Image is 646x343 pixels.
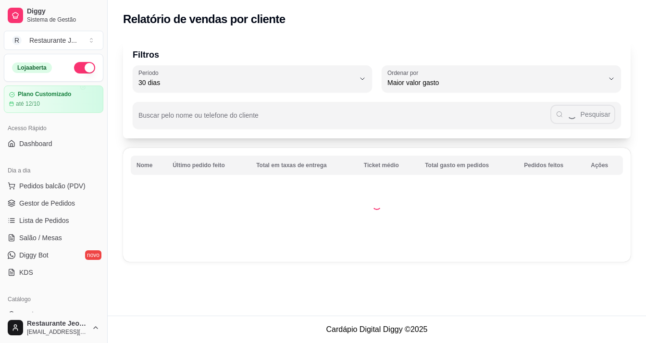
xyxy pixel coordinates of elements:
div: Acesso Rápido [4,121,103,136]
a: Produtos [4,307,103,322]
a: Plano Customizadoaté 12/10 [4,86,103,113]
input: Buscar pelo nome ou telefone do cliente [138,114,550,124]
a: Salão / Mesas [4,230,103,245]
button: Restaurante Jeová jireh[EMAIL_ADDRESS][DOMAIN_NAME] [4,316,103,339]
a: DiggySistema de Gestão [4,4,103,27]
span: Dashboard [19,139,52,148]
span: Pedidos balcão (PDV) [19,181,86,191]
div: Catálogo [4,292,103,307]
article: até 12/10 [16,100,40,108]
button: Select a team [4,31,103,50]
span: Maior valor gasto [387,78,604,87]
span: Restaurante Jeová jireh [27,319,88,328]
a: Dashboard [4,136,103,151]
span: Gestor de Pedidos [19,198,75,208]
span: Lista de Pedidos [19,216,69,225]
span: [EMAIL_ADDRESS][DOMAIN_NAME] [27,328,88,336]
span: Salão / Mesas [19,233,62,243]
a: Lista de Pedidos [4,213,103,228]
button: Período30 dias [133,65,372,92]
article: Plano Customizado [18,91,71,98]
h2: Relatório de vendas por cliente [123,12,286,27]
button: Alterar Status [74,62,95,73]
a: KDS [4,265,103,280]
div: Dia a dia [4,163,103,178]
a: Diggy Botnovo [4,247,103,263]
span: Diggy Bot [19,250,49,260]
div: Restaurante J ... [29,36,77,45]
span: Diggy [27,7,99,16]
span: R [12,36,22,45]
span: KDS [19,268,33,277]
span: Sistema de Gestão [27,16,99,24]
span: 30 dias [138,78,355,87]
a: Gestor de Pedidos [4,196,103,211]
p: Filtros [133,48,621,61]
button: Pedidos balcão (PDV) [4,178,103,194]
span: Produtos [19,310,46,319]
footer: Cardápio Digital Diggy © 2025 [108,316,646,343]
div: Loja aberta [12,62,52,73]
button: Ordenar porMaior valor gasto [382,65,621,92]
label: Período [138,69,161,77]
div: Loading [372,200,382,210]
label: Ordenar por [387,69,422,77]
